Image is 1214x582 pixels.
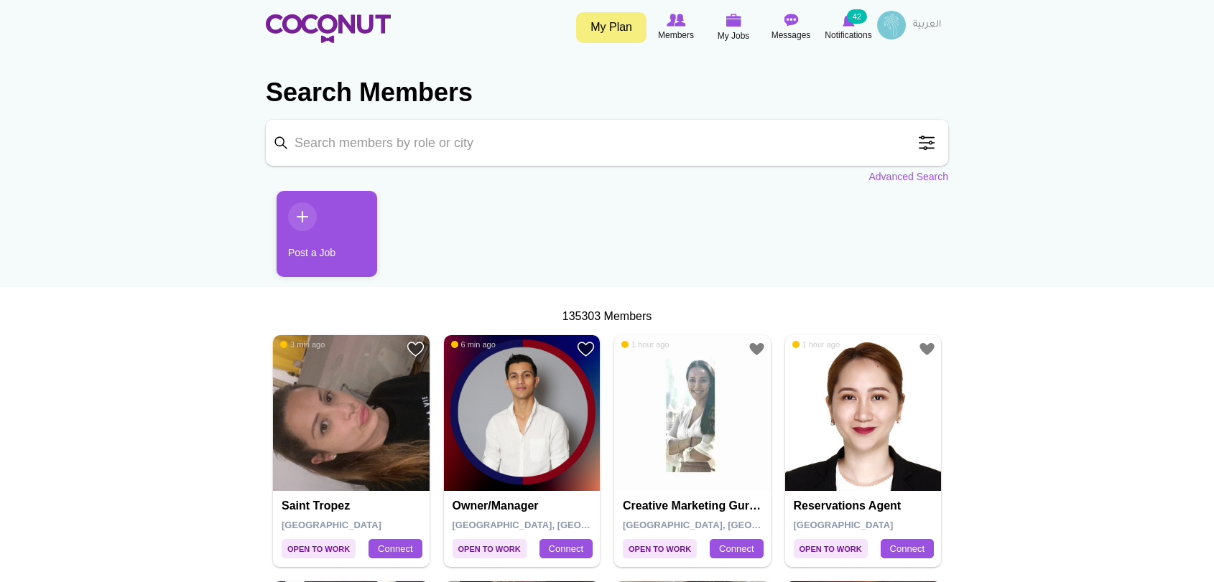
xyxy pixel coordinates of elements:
[820,11,877,44] a: Notifications Notifications 42
[407,340,425,358] a: Add to Favourites
[280,339,325,349] span: 3 min ago
[792,339,840,349] span: 1 hour ago
[282,499,425,512] h4: Saint tropez
[794,499,937,512] h4: Reservations agent
[918,340,936,358] a: Add to Favourites
[718,29,750,43] span: My Jobs
[762,11,820,44] a: Messages Messages
[794,520,894,530] span: [GEOGRAPHIC_DATA]
[369,539,422,559] a: Connect
[705,11,762,44] a: My Jobs My Jobs
[906,11,948,39] a: العربية
[282,520,381,530] span: [GEOGRAPHIC_DATA]
[623,520,828,530] span: [GEOGRAPHIC_DATA], [GEOGRAPHIC_DATA]
[667,14,685,27] img: Browse Members
[868,169,948,184] a: Advanced Search
[658,28,694,42] span: Members
[266,191,366,288] li: 1 / 1
[843,14,855,27] img: Notifications
[266,75,948,110] h2: Search Members
[881,539,934,559] a: Connect
[453,539,527,558] span: Open to Work
[710,539,763,559] a: Connect
[266,120,948,166] input: Search members by role or city
[453,499,596,512] h4: Owner/manager
[539,539,593,559] a: Connect
[266,14,391,43] img: Home
[577,340,595,358] a: Add to Favourites
[451,339,496,349] span: 6 min ago
[453,520,657,530] span: [GEOGRAPHIC_DATA], [GEOGRAPHIC_DATA]
[647,11,705,44] a: Browse Members Members
[576,12,647,43] a: My Plan
[623,499,766,512] h4: Creative Marketing Guru / Fitness Coach
[266,309,948,325] div: 135303 Members
[847,9,867,24] small: 42
[621,339,669,349] span: 1 hour ago
[794,539,868,558] span: Open to Work
[784,14,798,27] img: Messages
[748,340,766,358] a: Add to Favourites
[623,539,697,558] span: Open to Work
[277,191,377,277] a: Post a Job
[772,28,811,42] span: Messages
[726,14,741,27] img: My Jobs
[282,539,356,558] span: Open to Work
[825,28,871,42] span: Notifications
